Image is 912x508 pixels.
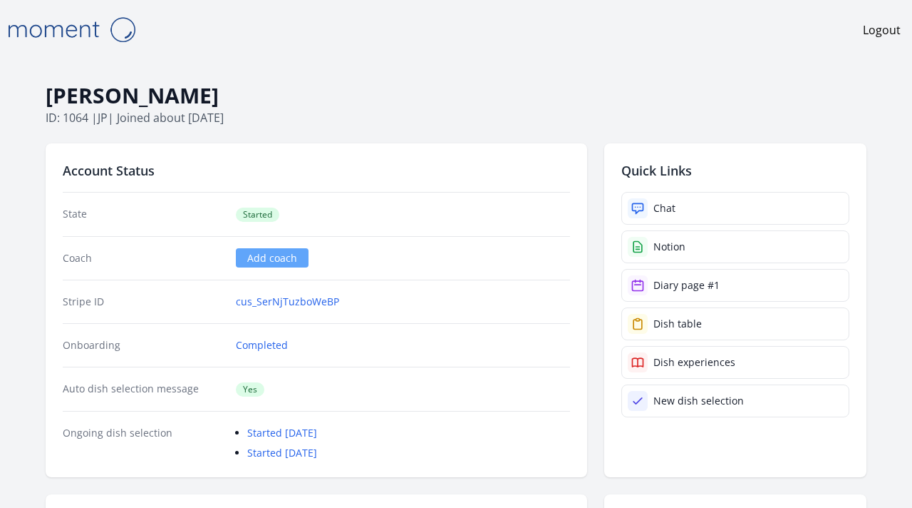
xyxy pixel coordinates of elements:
div: Diary page #1 [653,278,720,293]
dt: Coach [63,251,224,265]
dt: Onboarding [63,338,224,352]
div: Dish experiences [653,355,735,370]
a: Notion [621,230,849,263]
a: Chat [621,192,849,225]
a: Logout [863,21,901,39]
div: Dish table [653,317,702,331]
div: Notion [653,240,685,254]
a: New dish selection [621,385,849,417]
div: Chat [653,201,675,215]
span: Started [236,208,279,222]
a: Diary page #1 [621,269,849,302]
a: Started [DATE] [247,446,317,459]
a: Dish table [621,308,849,340]
h2: Quick Links [621,161,849,181]
dt: Ongoing dish selection [63,426,224,460]
dt: State [63,207,224,222]
h2: Account Status [63,161,570,181]
a: Completed [236,338,288,352]
p: ID: 1064 | | Joined about [DATE] [46,109,866,126]
span: Yes [236,382,264,397]
dt: Stripe ID [63,295,224,309]
a: cus_SerNjTuzboWeBP [236,295,339,309]
a: Add coach [236,248,309,268]
h1: [PERSON_NAME] [46,82,866,109]
dt: Auto dish selection message [63,382,224,397]
div: New dish selection [653,394,744,408]
a: Dish experiences [621,346,849,379]
span: jp [98,110,108,126]
a: Started [DATE] [247,426,317,440]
